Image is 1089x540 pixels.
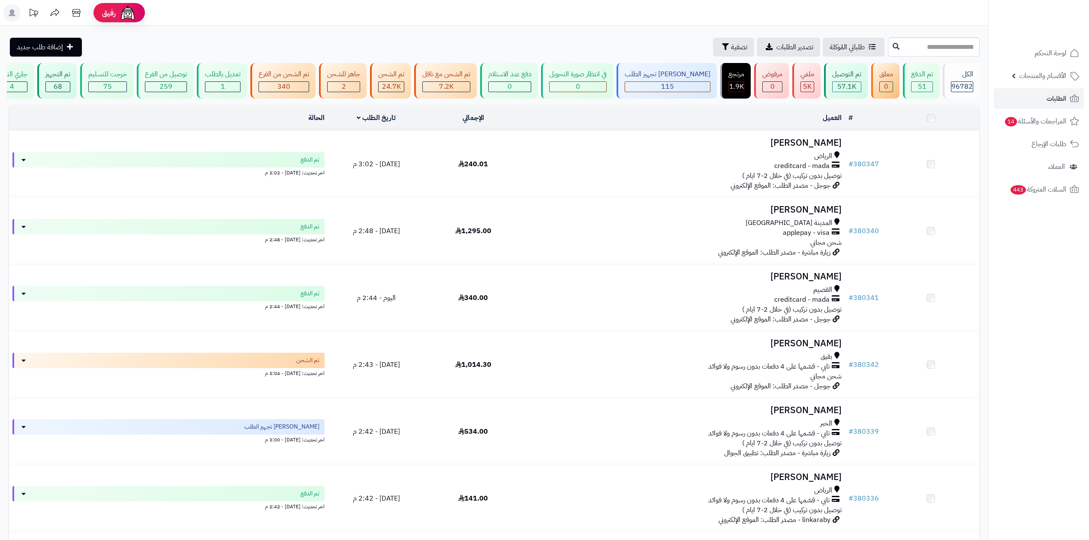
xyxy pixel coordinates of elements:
[549,69,607,79] div: في انتظار صورة التحويل
[550,82,606,92] div: 0
[357,293,396,303] span: اليوم - 2:44 م
[823,38,884,57] a: طلباتي المُوكلة
[731,42,747,52] span: تصفية
[821,352,832,362] span: بقيق
[103,81,112,92] span: 75
[12,501,325,510] div: اخر تحديث: [DATE] - 2:42 م
[1047,93,1066,105] span: الطلبات
[10,38,82,57] a: إضافة طلب جديد
[713,38,754,57] button: تصفية
[458,159,488,169] span: 240.01
[525,272,842,282] h3: [PERSON_NAME]
[719,63,752,99] a: مرتجع 1.9K
[54,81,62,92] span: 68
[994,156,1084,177] a: العملاء
[1010,183,1066,195] span: السلات المتروكة
[102,8,116,18] span: رفيق
[774,161,830,171] span: creditcard - mada
[1004,115,1066,127] span: المراجعات والأسئلة
[327,69,360,79] div: جاهز للشحن
[994,43,1084,63] a: لوحة التحكم
[382,81,401,92] span: 24.7K
[353,426,400,437] span: [DATE] - 2:42 م
[458,293,488,303] span: 340.00
[353,493,400,504] span: [DATE] - 2:42 م
[810,371,842,381] span: شحن مجاني
[803,81,812,92] span: 5K
[742,171,842,181] span: توصيل بدون تركيب (في خلال 2-7 ايام )
[912,82,933,92] div: 51
[135,63,195,99] a: توصيل من الفرع 259
[810,237,842,248] span: شحن مجاني
[539,63,615,99] a: في انتظار صورة التحويل 0
[813,285,832,295] span: القصيم
[880,82,893,92] div: 0
[342,81,346,92] span: 2
[848,159,879,169] a: #380347
[994,88,1084,109] a: الطلبات
[478,63,539,99] a: دفع عند الاستلام 0
[848,226,879,236] a: #380340
[12,301,325,310] div: اخر تحديث: [DATE] - 2:44 م
[729,82,744,92] div: 1850
[783,228,830,238] span: applepay - visa
[277,81,290,92] span: 340
[731,180,830,191] span: جوجل - مصدر الطلب: الموقع الإلكتروني
[832,69,861,79] div: تم التوصيل
[301,289,319,298] span: تم الدفع
[848,493,853,504] span: #
[23,4,44,24] a: تحديثات المنصة
[848,493,879,504] a: #380336
[770,81,775,92] span: 0
[848,426,853,437] span: #
[244,423,319,431] span: [PERSON_NAME] تجهيز الطلب
[708,495,830,505] span: تابي - قسّمها على 4 دفعات بدون رسوم ولا فوائد
[525,339,842,348] h3: [PERSON_NAME]
[317,63,368,99] a: جاهز للشحن 2
[776,42,813,52] span: تصدير الطلبات
[422,69,470,79] div: تم الشحن مع ناقل
[848,159,853,169] span: #
[625,69,710,79] div: [PERSON_NAME] تجهيز الطلب
[801,82,814,92] div: 4999
[757,38,820,57] a: تصدير الطلبات
[525,138,842,148] h3: [PERSON_NAME]
[822,63,869,99] a: تم التوصيل 57.1K
[145,69,187,79] div: توصيل من الفرع
[1031,6,1081,24] img: logo-2.png
[800,69,814,79] div: ملغي
[729,81,744,92] span: 1.9K
[615,63,719,99] a: [PERSON_NAME] تجهيز الطلب 115
[439,81,454,92] span: 7.2K
[752,63,791,99] a: مرفوض 0
[296,356,319,365] span: تم الشحن
[412,63,478,99] a: تم الشحن مع ناقل 7.2K
[724,448,830,458] span: زيارة مباشرة - مصدر الطلب: تطبيق الجوال
[763,82,782,92] div: 0
[353,226,400,236] span: [DATE] - 2:48 م
[774,295,830,305] span: creditcard - mada
[458,426,488,437] span: 534.00
[742,505,842,515] span: توصيل بدون تركيب (في خلال 2-7 ايام )
[951,81,973,92] span: 96782
[17,42,63,52] span: إضافة طلب جديد
[814,151,832,161] span: الرياض
[884,81,888,92] span: 0
[45,69,70,79] div: تم التجهيز
[848,293,879,303] a: #380341
[301,489,319,498] span: تم الدفع
[728,69,744,79] div: مرتجع
[12,234,325,243] div: اخر تحديث: [DATE] - 2:48 م
[820,419,832,429] span: الخبر
[525,405,842,415] h3: [PERSON_NAME]
[508,81,512,92] span: 0
[731,381,830,391] span: جوجل - مصدر الطلب: الموقع الإلكتروني
[814,486,832,495] span: الرياض
[353,360,400,370] span: [DATE] - 2:43 م
[848,360,853,370] span: #
[12,168,325,177] div: اخر تحديث: [DATE] - 3:02 م
[718,247,830,258] span: زيارة مباشرة - مصدر الطلب: الموقع الإلكتروني
[46,82,70,92] div: 68
[994,134,1084,154] a: طلبات الإرجاع
[1048,161,1065,173] span: العملاء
